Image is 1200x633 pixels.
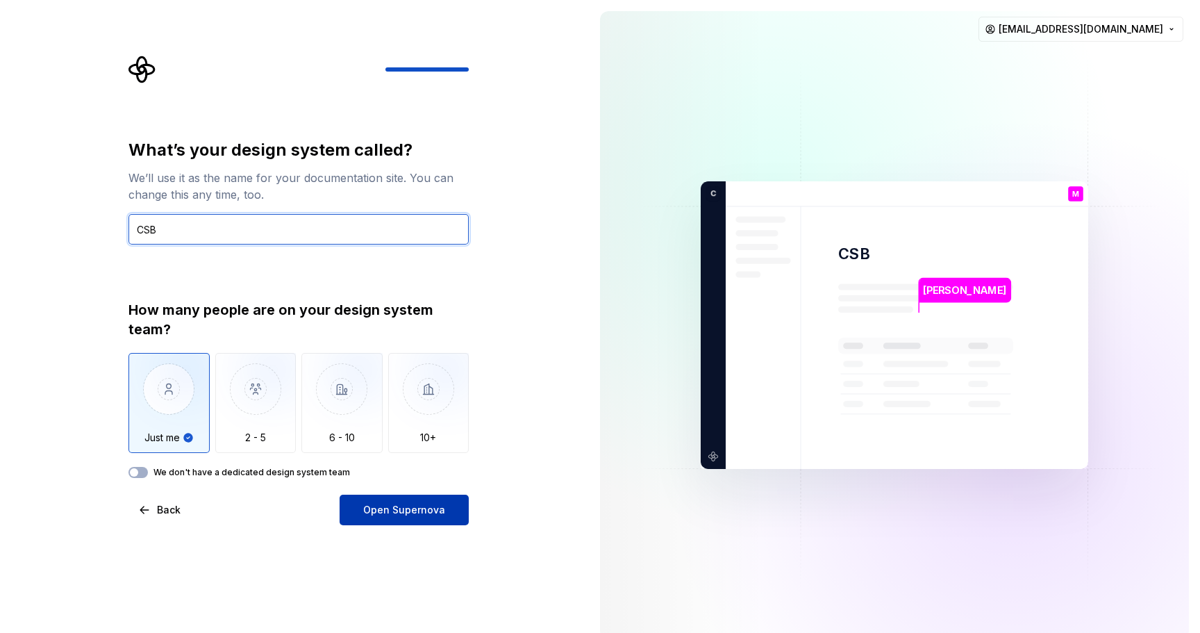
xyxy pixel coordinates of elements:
[838,244,869,264] p: CSB
[128,139,469,161] div: What’s your design system called?
[128,214,469,245] input: Design system name
[128,495,192,525] button: Back
[128,170,469,203] div: We’ll use it as the name for your documentation site. You can change this any time, too.
[128,300,469,339] div: How many people are on your design system team?
[363,503,445,517] span: Open Supernova
[128,56,156,83] svg: Supernova Logo
[153,467,350,478] label: We don't have a dedicated design system team
[157,503,181,517] span: Back
[1072,190,1079,198] p: M
[999,22,1163,36] span: [EMAIL_ADDRESS][DOMAIN_NAME]
[706,188,716,200] p: C
[978,17,1183,42] button: [EMAIL_ADDRESS][DOMAIN_NAME]
[923,283,1006,298] p: [PERSON_NAME]
[340,495,469,525] button: Open Supernova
